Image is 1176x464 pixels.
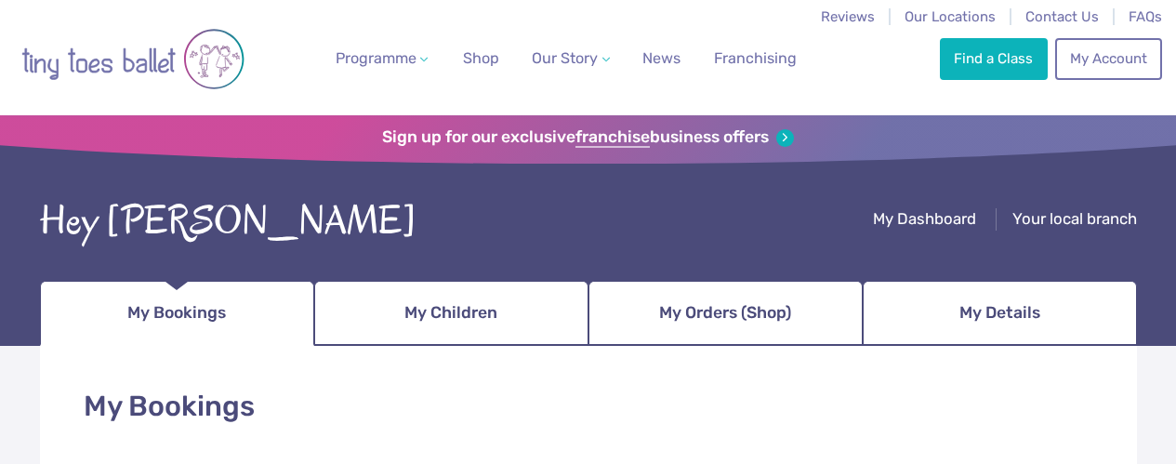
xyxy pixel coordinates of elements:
a: Find a Class [940,38,1048,79]
a: Franchising [707,40,804,77]
a: Sign up for our exclusivefranchisebusiness offers [382,127,794,148]
a: Our Locations [905,8,996,25]
span: Shop [463,49,499,67]
span: Our Story [532,49,598,67]
a: My Children [314,281,588,346]
span: My Details [959,297,1040,329]
a: FAQs [1129,8,1162,25]
span: My Orders (Shop) [659,297,791,329]
span: Programme [336,49,416,67]
strong: franchise [575,127,650,148]
span: Your local branch [1012,209,1137,228]
a: My Dashboard [873,209,976,232]
a: Your local branch [1012,209,1137,232]
a: My Bookings [40,281,314,346]
a: Shop [456,40,507,77]
img: tiny toes ballet [21,12,244,106]
h1: My Bookings [84,387,1093,427]
a: Reviews [821,8,875,25]
span: My Dashboard [873,209,976,228]
span: My Bookings [127,297,226,329]
a: My Account [1055,38,1161,79]
span: Franchising [714,49,797,67]
a: Programme [328,40,436,77]
span: News [642,49,680,67]
a: My Details [863,281,1137,346]
a: Our Story [524,40,617,77]
a: News [635,40,688,77]
a: Contact Us [1025,8,1099,25]
span: My Children [404,297,497,329]
div: Hey [PERSON_NAME] [40,192,416,250]
a: My Orders (Shop) [588,281,863,346]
